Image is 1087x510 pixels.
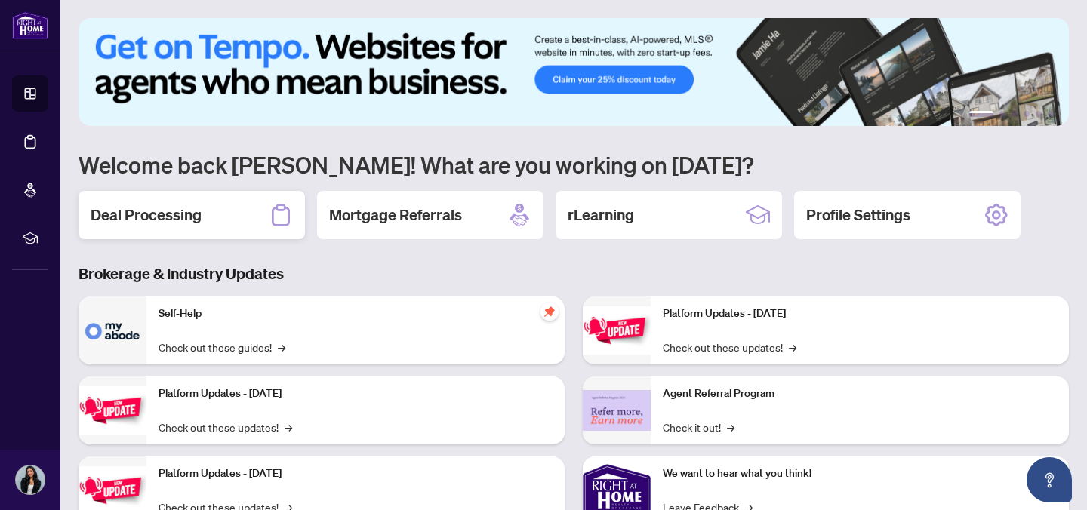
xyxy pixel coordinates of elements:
[789,339,796,355] span: →
[329,204,462,226] h2: Mortgage Referrals
[663,306,1057,322] p: Platform Updates - [DATE]
[285,419,292,435] span: →
[79,18,1069,126] img: Slide 0
[79,386,146,434] img: Platform Updates - September 16, 2025
[727,419,734,435] span: →
[663,465,1057,482] p: We want to hear what you think!
[1036,111,1042,117] button: 5
[583,306,651,354] img: Platform Updates - June 23, 2025
[806,204,910,226] h2: Profile Settings
[159,339,285,355] a: Check out these guides!→
[969,111,993,117] button: 1
[91,204,202,226] h2: Deal Processing
[663,339,796,355] a: Check out these updates!→
[568,204,634,226] h2: rLearning
[159,306,553,322] p: Self-Help
[79,296,146,364] img: Self-Help
[79,263,1069,284] h3: Brokerage & Industry Updates
[1048,111,1054,117] button: 6
[540,303,559,321] span: pushpin
[1027,457,1072,502] button: Open asap
[583,390,651,432] img: Agent Referral Program
[999,111,1005,117] button: 2
[159,419,292,435] a: Check out these updates!→
[159,465,553,482] p: Platform Updates - [DATE]
[79,150,1069,179] h1: Welcome back [PERSON_NAME]! What are you working on [DATE]?
[663,419,734,435] a: Check it out!→
[12,11,48,39] img: logo
[16,465,45,494] img: Profile Icon
[278,339,285,355] span: →
[159,386,553,402] p: Platform Updates - [DATE]
[1012,111,1018,117] button: 3
[663,386,1057,402] p: Agent Referral Program
[1024,111,1030,117] button: 4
